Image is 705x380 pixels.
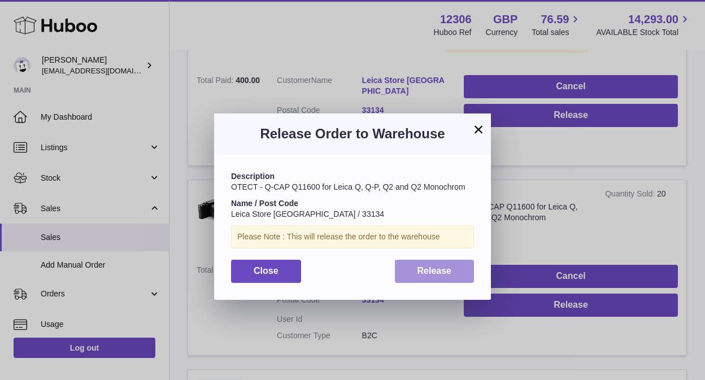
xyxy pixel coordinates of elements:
span: Close [254,266,278,276]
div: Please Note : This will release the order to the warehouse [231,225,474,248]
strong: Description [231,172,275,181]
button: Release [395,260,475,283]
span: OTECT - Q-CAP Q11600 for Leica Q, Q-P, Q2 and Q2 Monochrom [231,182,465,191]
h3: Release Order to Warehouse [231,125,474,143]
button: Close [231,260,301,283]
strong: Name / Post Code [231,199,298,208]
span: Release [417,266,452,276]
span: Leica Store [GEOGRAPHIC_DATA] / 33134 [231,209,384,219]
button: × [472,123,485,136]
